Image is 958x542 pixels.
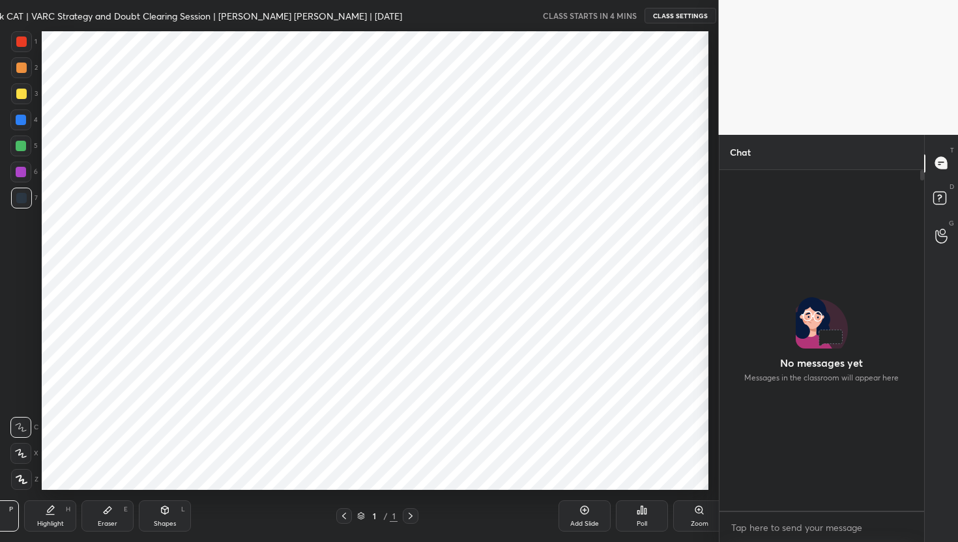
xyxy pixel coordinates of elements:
div: 5 [10,135,38,156]
div: 3 [11,83,38,104]
div: 6 [10,162,38,182]
div: Zoom [691,521,708,527]
p: Chat [719,135,761,169]
div: H [66,506,70,513]
div: 1 [11,31,37,52]
div: Poll [637,521,647,527]
div: / [383,512,387,520]
div: 1 [368,512,381,520]
p: D [950,182,954,192]
div: C [10,417,38,438]
div: P [9,506,13,513]
div: 4 [10,109,38,130]
p: T [950,145,954,155]
div: X [10,443,38,464]
div: 1 [390,510,398,522]
div: Shapes [154,521,176,527]
div: 2 [11,57,38,78]
p: G [949,218,954,228]
div: Eraser [98,521,117,527]
button: CLASS SETTINGS [645,8,716,23]
div: Z [11,469,38,490]
h5: CLASS STARTS IN 4 MINS [543,10,637,21]
div: E [124,506,128,513]
div: L [181,506,185,513]
div: Add Slide [570,521,599,527]
div: 7 [11,188,38,208]
div: Highlight [37,521,64,527]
